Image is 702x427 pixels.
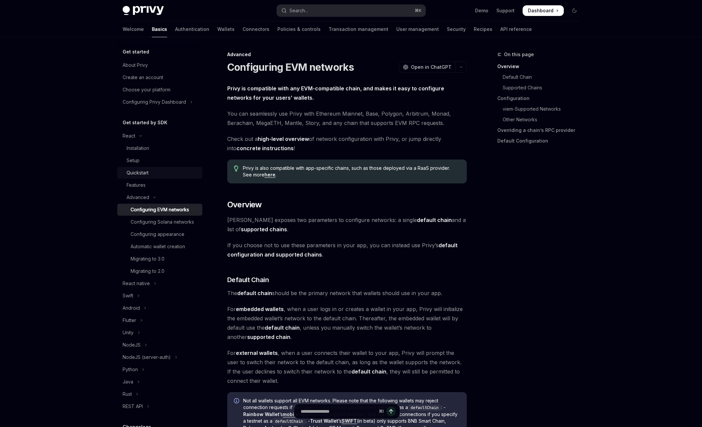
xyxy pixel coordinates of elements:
[277,21,321,37] a: Policies & controls
[504,51,534,58] span: On this page
[497,104,585,114] a: viem-Supported Networks
[123,390,132,398] div: Rust
[243,21,269,37] a: Connectors
[227,215,467,234] span: [PERSON_NAME] exposes two parameters to configure networks: a single and a list of .
[117,155,202,166] a: Setup
[265,324,300,331] strong: default chain
[123,21,144,37] a: Welcome
[117,204,202,216] a: Configuring EVM networks
[131,218,194,226] div: Configuring Solana networks
[417,217,452,223] strong: default chain
[351,368,386,375] strong: default chain
[123,73,163,81] div: Create an account
[117,191,202,203] button: Toggle Advanced section
[234,165,239,171] svg: Tip
[117,130,202,142] button: Toggle React section
[123,86,170,94] div: Choose your platform
[127,144,149,152] div: Installation
[258,136,309,143] a: high-level overview
[277,5,426,17] button: Open search
[117,302,202,314] button: Toggle Android section
[227,241,467,259] span: If you choose not to use these parameters in your app, you can instead use Privy’s .
[523,5,564,16] a: Dashboard
[417,217,452,224] a: default chain
[117,179,202,191] a: Features
[241,226,287,233] strong: supported chains
[117,71,202,83] a: Create an account
[123,316,136,324] div: Flutter
[500,21,532,37] a: API reference
[227,61,354,73] h1: Configuring EVM networks
[131,206,189,214] div: Configuring EVM networks
[227,134,467,153] span: Check out a of network configuration with Privy, or jump directly into !
[227,199,262,210] span: Overview
[123,366,138,374] div: Python
[131,267,164,275] div: Migrating to 2.0
[117,142,202,154] a: Installation
[123,341,141,349] div: NodeJS
[117,96,202,108] button: Toggle Configuring Privy Dashboard section
[127,169,149,177] div: Quickstart
[127,181,146,189] div: Features
[123,119,167,127] h5: Get started by SDK
[497,136,585,146] a: Default Configuration
[227,348,467,385] span: For , when a user connects their wallet to your app, Privy will prompt the user to switch their n...
[123,61,148,69] div: About Privy
[123,402,143,410] div: REST API
[237,145,294,152] a: concrete instructions
[496,7,515,14] a: Support
[264,172,275,178] a: here
[396,21,439,37] a: User management
[127,193,149,201] div: Advanced
[123,304,140,312] div: Android
[123,48,149,56] h5: Get started
[117,351,202,363] button: Toggle NodeJS (server-auth) section
[234,398,241,405] svg: Info
[123,378,133,386] div: Java
[117,253,202,265] a: Migrating to 3.0
[236,306,284,312] strong: embedded wallets
[243,165,460,178] span: Privy is also compatible with app-specific chains, such as those deployed via a RaaS provider. Se...
[127,157,140,164] div: Setup
[474,21,492,37] a: Recipes
[117,314,202,326] button: Toggle Flutter section
[569,5,580,16] button: Toggle dark mode
[411,64,451,70] span: Open in ChatGPT
[117,84,202,96] a: Choose your platform
[227,85,444,101] strong: Privy is compatible with any EVM-compatible chain, and makes it easy to configure networks for yo...
[117,400,202,412] button: Toggle REST API section
[415,8,422,13] span: ⌘ K
[117,241,202,253] a: Automatic wallet creation
[475,7,488,14] a: Demo
[123,292,133,300] div: Swift
[301,404,376,419] input: Ask a question...
[117,376,202,388] button: Toggle Java section
[497,72,585,82] a: Default Chain
[497,61,585,72] a: Overview
[123,353,171,361] div: NodeJS (server-auth)
[117,216,202,228] a: Configuring Solana networks
[117,327,202,339] button: Toggle Unity section
[227,288,467,298] span: The should be the primary network that wallets should use in your app.
[447,21,466,37] a: Security
[131,243,185,251] div: Automatic wallet creation
[117,388,202,400] button: Toggle Rust section
[117,364,202,375] button: Toggle Python section
[117,59,202,71] a: About Privy
[289,7,308,15] div: Search...
[123,329,134,337] div: Unity
[123,6,164,15] img: dark logo
[123,279,150,287] div: React native
[386,407,396,416] button: Send message
[497,114,585,125] a: Other Networks
[117,228,202,240] a: Configuring appearance
[131,230,184,238] div: Configuring appearance
[227,109,467,128] span: You can seamlessly use Privy with Ethereum Mainnet, Base, Polygon, Arbitrum, Monad, Berachain, Me...
[329,21,388,37] a: Transaction management
[117,277,202,289] button: Toggle React native section
[247,334,290,340] strong: supported chain
[175,21,209,37] a: Authentication
[117,265,202,277] a: Migrating to 2.0
[227,51,467,58] div: Advanced
[237,290,272,296] strong: default chain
